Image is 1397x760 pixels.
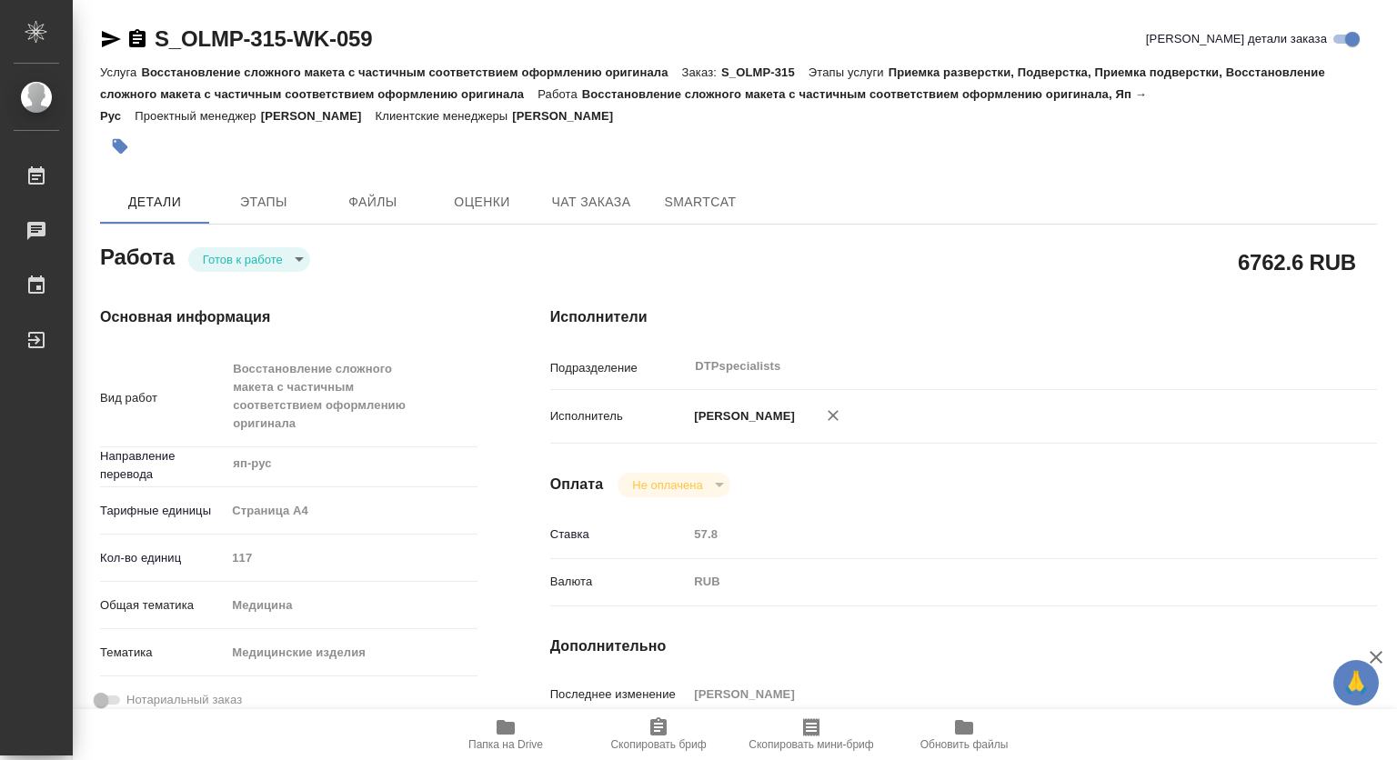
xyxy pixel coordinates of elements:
div: RUB [688,566,1308,597]
a: S_OLMP-315-WK-059 [155,26,372,51]
p: Направление перевода [100,447,226,484]
button: Скопировать бриф [582,709,735,760]
p: Клиентские менеджеры [376,109,513,123]
button: Папка на Drive [429,709,582,760]
span: [PERSON_NAME] детали заказа [1146,30,1327,48]
span: Детали [111,191,198,214]
p: Восстановление сложного макета с частичным соответствием оформлению оригинала [141,65,681,79]
span: Скопировать бриф [610,738,706,751]
p: Вид работ [100,389,226,407]
button: Обновить файлы [888,709,1040,760]
p: [PERSON_NAME] [688,407,795,425]
p: S_OLMP-315 [721,65,809,79]
button: Готов к работе [197,252,288,267]
span: Этапы [220,191,307,214]
p: Этапы услуги [809,65,889,79]
div: Страница А4 [226,495,477,526]
span: Оценки [438,191,526,214]
div: Медицина [226,590,477,621]
p: Ставка [550,525,688,544]
p: Тематика [100,644,226,662]
span: Файлы [329,191,417,214]
button: 🙏 [1333,660,1379,705]
button: Добавить тэг [100,126,140,166]
button: Скопировать ссылку [126,28,148,50]
input: Пустое поле [226,545,477,571]
input: Пустое поле [688,681,1308,707]
div: Медицинские изделия [226,637,477,668]
p: Работа [538,87,582,101]
h4: Дополнительно [550,635,1377,657]
span: Папка на Drive [468,738,543,751]
span: Нотариальный заказ [126,691,242,709]
button: Удалить исполнителя [813,395,853,435]
h2: Работа [100,239,175,272]
span: Обновить файлы [920,738,1009,751]
span: SmartCat [657,191,744,214]
div: Готов к работе [188,247,310,272]
h4: Исполнители [550,306,1377,328]
button: Скопировать ссылку для ЯМессенджера [100,28,122,50]
input: Пустое поле [688,521,1308,547]
p: Подразделение [550,359,688,377]
h2: 6762.6 RUB [1238,246,1356,277]
div: Готов к работе [618,473,729,497]
span: 🙏 [1341,664,1372,702]
p: Кол-во единиц [100,549,226,567]
p: Тарифные единицы [100,502,226,520]
button: Не оплачена [627,477,708,493]
button: Скопировать мини-бриф [735,709,888,760]
p: Проектный менеджер [135,109,260,123]
p: Исполнитель [550,407,688,425]
p: Общая тематика [100,596,226,615]
span: Скопировать мини-бриф [749,738,873,751]
p: Валюта [550,573,688,591]
p: [PERSON_NAME] [512,109,627,123]
h4: Оплата [550,474,604,495]
p: Последнее изменение [550,685,688,704]
p: Заказ: [682,65,721,79]
p: Восстановление сложного макета с частичным соответствием оформлению оригинала, Яп → Рус [100,87,1147,123]
p: Услуга [100,65,141,79]
p: [PERSON_NAME] [261,109,376,123]
span: Чат заказа [548,191,635,214]
h4: Основная информация [100,306,477,328]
